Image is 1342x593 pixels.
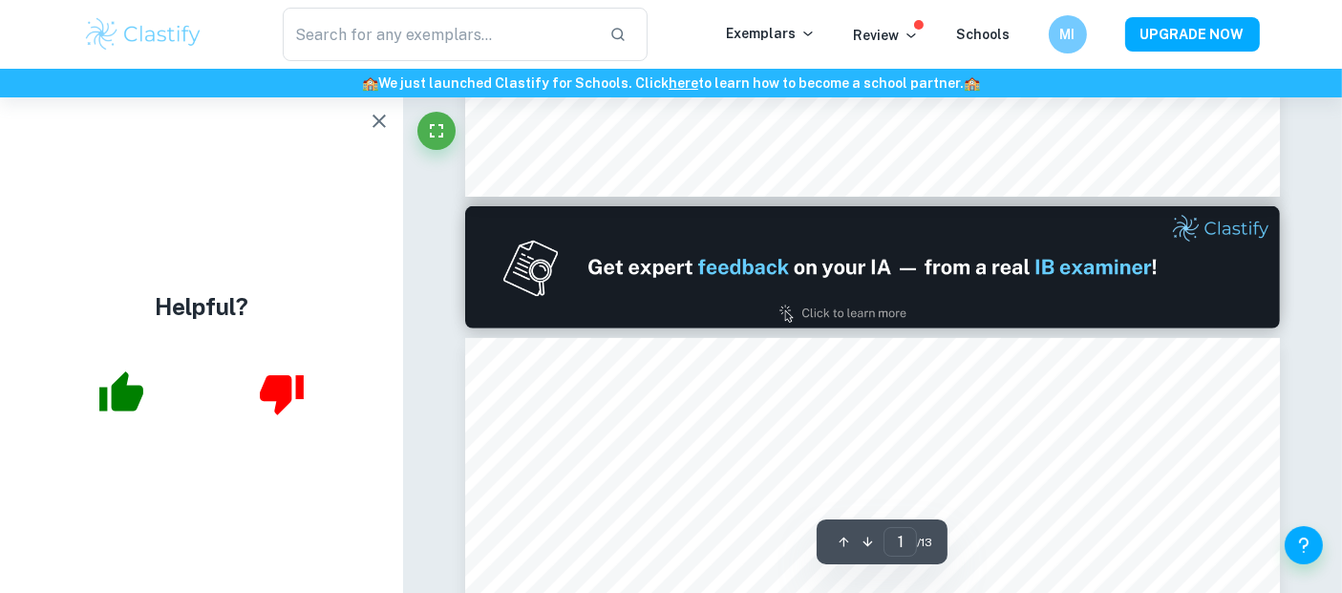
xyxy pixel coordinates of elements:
button: UPGRADE NOW [1125,17,1260,52]
a: here [669,75,698,91]
span: / 13 [917,534,932,551]
button: Help and Feedback [1285,526,1323,564]
h6: MI [1056,24,1078,45]
button: Fullscreen [417,112,456,150]
h4: Helpful? [155,289,248,324]
img: Clastify logo [83,15,204,53]
input: Search for any exemplars... [283,8,595,61]
span: 🏫 [964,75,980,91]
span: 🏫 [362,75,378,91]
p: Review [854,25,919,46]
p: Exemplars [727,23,816,44]
h6: We just launched Clastify for Schools. Click to learn how to become a school partner. [4,73,1338,94]
a: Schools [957,27,1011,42]
img: Ad [465,206,1280,328]
button: MI [1049,15,1087,53]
